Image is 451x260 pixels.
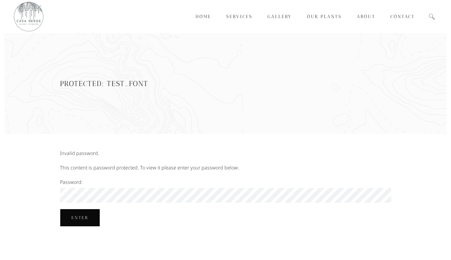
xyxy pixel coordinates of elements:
span: Contact [390,14,415,19]
input: Password: [60,188,391,203]
span: Services [226,14,252,19]
label: Password: [60,179,391,203]
p: Invalid password. [60,149,391,157]
input: Enter [60,209,100,227]
span: Home [196,14,211,19]
span: Gallery [268,14,292,19]
span: About [357,14,375,19]
span: Protected: TEST_FONT [60,79,148,88]
p: This content is password protected. To view it please enter your password below: [60,163,391,172]
span: Our Plants [307,14,342,19]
